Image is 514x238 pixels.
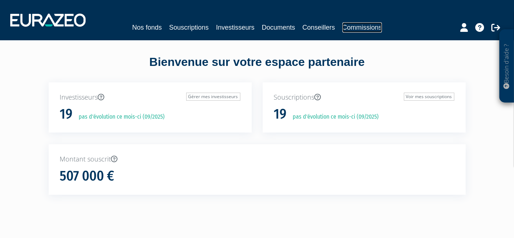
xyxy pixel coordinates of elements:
[342,22,382,33] a: Commissions
[60,155,454,164] p: Montant souscrit
[503,33,511,99] p: Besoin d'aide ?
[288,113,379,121] p: pas d'évolution ce mois-ci (09/2025)
[186,93,240,101] a: Gérer mes investisseurs
[132,22,162,33] a: Nos fonds
[216,22,254,33] a: Investisseurs
[60,168,115,184] h1: 507 000 €
[60,107,73,122] h1: 19
[169,22,209,33] a: Souscriptions
[60,93,240,102] p: Investisseurs
[43,54,471,82] div: Bienvenue sur votre espace partenaire
[10,14,86,27] img: 1732889491-logotype_eurazeo_blanc_rvb.png
[274,107,287,122] h1: 19
[303,22,335,33] a: Conseillers
[274,93,454,102] p: Souscriptions
[404,93,454,101] a: Voir mes souscriptions
[74,113,165,121] p: pas d'évolution ce mois-ci (09/2025)
[262,22,295,33] a: Documents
